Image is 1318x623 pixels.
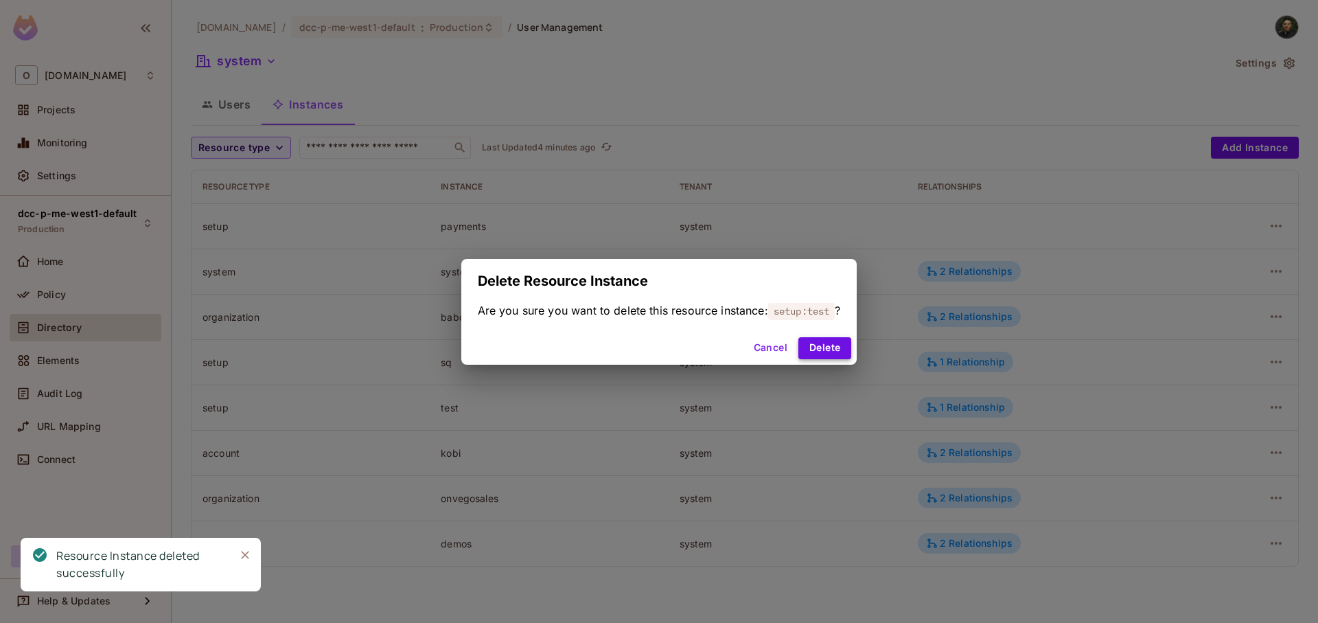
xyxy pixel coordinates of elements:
button: Close [235,545,255,565]
div: Resource Instance deleted successfully [56,547,224,582]
button: Delete [798,337,851,359]
h2: Delete Resource Instance [461,259,857,303]
span: setup:test [768,302,835,320]
div: Are you sure you want to delete this resource instance: ? [478,303,841,318]
button: Cancel [748,337,793,359]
